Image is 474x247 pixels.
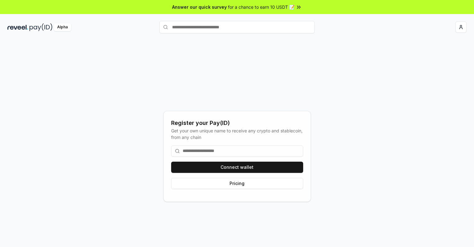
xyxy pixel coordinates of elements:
div: Alpha [54,23,71,31]
button: Connect wallet [171,162,303,173]
img: reveel_dark [7,23,28,31]
div: Get your own unique name to receive any crypto and stablecoin, from any chain [171,127,303,140]
img: pay_id [30,23,52,31]
button: Pricing [171,178,303,189]
div: Register your Pay(ID) [171,119,303,127]
span: for a chance to earn 10 USDT 📝 [228,4,294,10]
span: Answer our quick survey [172,4,227,10]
